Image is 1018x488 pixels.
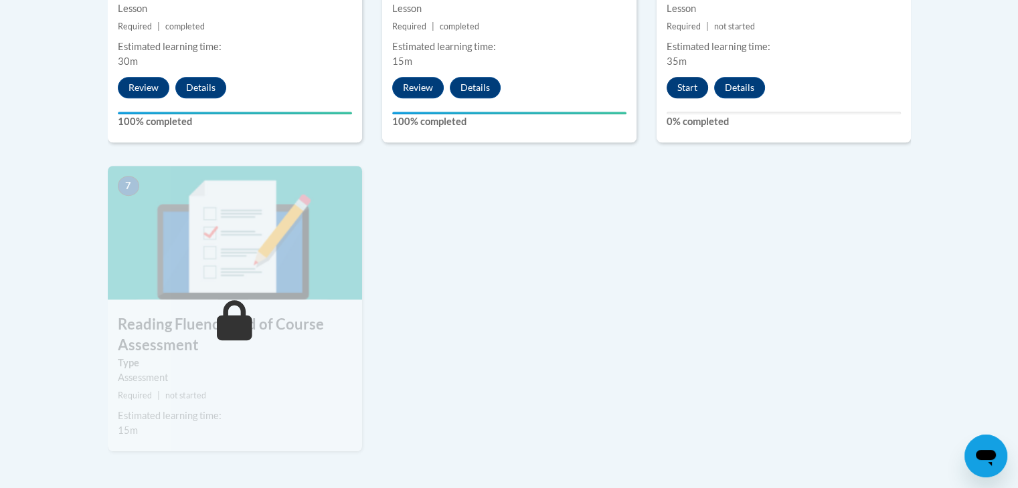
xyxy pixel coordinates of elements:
[118,176,139,196] span: 7
[667,77,708,98] button: Start
[165,390,206,400] span: not started
[118,21,152,31] span: Required
[440,21,479,31] span: completed
[392,21,426,31] span: Required
[392,55,412,67] span: 15m
[118,114,352,129] label: 100% completed
[392,1,626,16] div: Lesson
[118,77,169,98] button: Review
[964,435,1007,477] iframe: Button to launch messaging window
[392,114,626,129] label: 100% completed
[392,112,626,114] div: Your progress
[118,1,352,16] div: Lesson
[118,55,138,67] span: 30m
[118,39,352,54] div: Estimated learning time:
[157,21,160,31] span: |
[118,408,352,423] div: Estimated learning time:
[714,77,765,98] button: Details
[175,77,226,98] button: Details
[392,39,626,54] div: Estimated learning time:
[667,1,901,16] div: Lesson
[706,21,709,31] span: |
[118,424,138,436] span: 15m
[118,390,152,400] span: Required
[108,314,362,356] h3: Reading Fluency End of Course Assessment
[667,39,901,54] div: Estimated learning time:
[667,21,701,31] span: Required
[714,21,755,31] span: not started
[450,77,501,98] button: Details
[667,114,901,129] label: 0% completed
[108,166,362,299] img: Course Image
[165,21,205,31] span: completed
[118,356,352,370] label: Type
[432,21,434,31] span: |
[118,370,352,385] div: Assessment
[157,390,160,400] span: |
[667,55,687,67] span: 35m
[118,112,352,114] div: Your progress
[392,77,444,98] button: Review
